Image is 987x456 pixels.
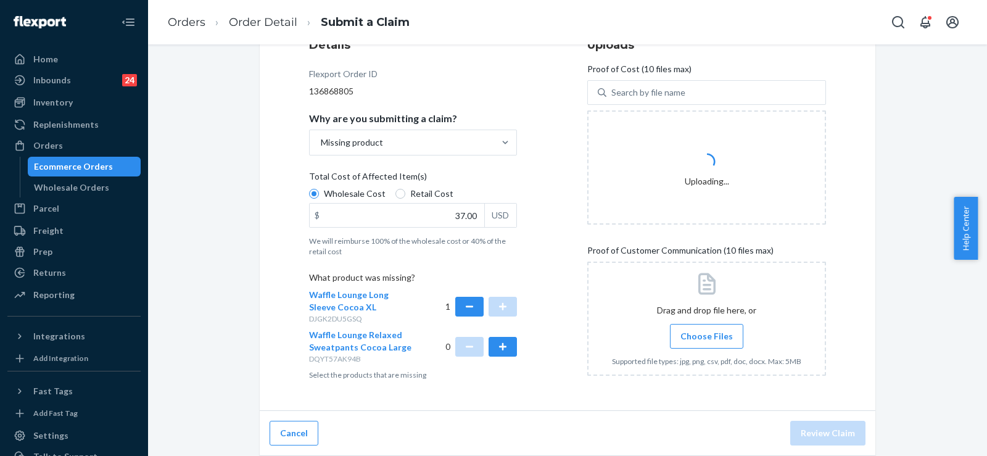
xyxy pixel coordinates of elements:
[33,96,73,109] div: Inventory
[28,178,141,197] a: Wholesale Orders
[168,15,205,29] a: Orders
[324,188,386,200] span: Wholesale Cost
[122,74,137,86] div: 24
[33,385,73,397] div: Fast Tags
[790,421,865,446] button: Review Claim
[33,74,71,86] div: Inbounds
[33,353,88,363] div: Add Integration
[7,351,141,366] a: Add Integration
[310,204,484,227] input: $USD
[7,136,141,155] a: Orders
[587,244,774,262] span: Proof of Customer Communication (10 files max)
[395,189,405,199] input: Retail Cost
[309,354,413,364] p: DQYT57AK94B
[33,267,66,279] div: Returns
[7,70,141,90] a: Inbounds24
[7,242,141,262] a: Prep
[309,85,517,97] div: 136868805
[34,181,109,194] div: Wholesale Orders
[7,285,141,305] a: Reporting
[940,10,965,35] button: Open account menu
[7,406,141,421] a: Add Fast Tag
[484,204,516,227] div: USD
[270,421,318,446] button: Cancel
[33,139,63,152] div: Orders
[321,136,383,149] div: Missing product
[587,37,826,53] h3: Uploads
[7,93,141,112] a: Inventory
[309,37,517,53] h3: Details
[445,329,518,364] div: 0
[33,289,75,301] div: Reporting
[685,148,729,188] div: Uploading...
[33,429,68,442] div: Settings
[309,272,517,289] p: What product was missing?
[309,330,411,352] span: Waffle Lounge Relaxed Sweatpants Cocoa Large
[7,381,141,401] button: Fast Tags
[7,199,141,218] a: Parcel
[886,10,911,35] button: Open Search Box
[33,53,58,65] div: Home
[320,136,321,149] input: Why are you submitting a claim?Missing product
[309,289,389,312] span: Waffle Lounge Long Sleeve Cocoa XL
[229,15,297,29] a: Order Detail
[680,330,733,342] span: Choose Files
[410,188,453,200] span: Retail Cost
[309,112,457,125] p: Why are you submitting a claim?
[7,426,141,446] a: Settings
[33,408,78,418] div: Add Fast Tag
[309,170,427,188] span: Total Cost of Affected Item(s)
[310,204,324,227] div: $
[309,313,413,324] p: DJGK2DU5GSQ
[309,68,378,85] div: Flexport Order ID
[33,225,64,237] div: Freight
[587,63,692,80] span: Proof of Cost (10 files max)
[321,15,410,29] a: Submit a Claim
[14,16,66,28] img: Flexport logo
[611,86,685,99] div: Search by file name
[28,157,141,176] a: Ecommerce Orders
[7,263,141,283] a: Returns
[445,289,518,324] div: 1
[33,246,52,258] div: Prep
[33,202,59,215] div: Parcel
[116,10,141,35] button: Close Navigation
[309,236,517,257] p: We will reimburse 100% of the wholesale cost or 40% of the retail cost
[33,118,99,131] div: Replenishments
[309,370,517,380] p: Select the products that are missing
[7,221,141,241] a: Freight
[158,4,419,41] ol: breadcrumbs
[913,10,938,35] button: Open notifications
[34,160,113,173] div: Ecommerce Orders
[33,330,85,342] div: Integrations
[7,326,141,346] button: Integrations
[7,49,141,69] a: Home
[7,115,141,135] a: Replenishments
[309,189,319,199] input: Wholesale Cost
[954,197,978,260] button: Help Center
